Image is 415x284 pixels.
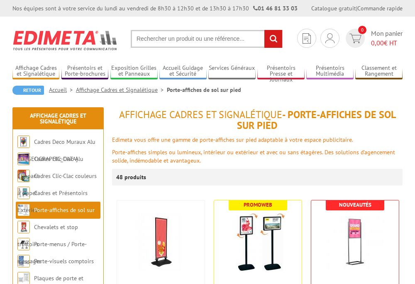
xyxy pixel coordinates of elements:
a: Exposition Grilles et Panneaux [110,64,157,78]
img: Porte-affiches / Porte-messages de sol Info-Displays® sur pied - Slide-in Gris Alu [326,213,384,271]
font: Edimeta vous offre une gamme de porte-affiches sur pied adaptable à votre espace publicitaire. [112,136,353,143]
a: Porte-menus / Porte-messages [17,240,87,265]
a: Classement et Rangement [355,64,402,78]
a: Catalogue gratuit [311,5,356,12]
a: Retour [12,86,44,95]
span: 0,00 [371,39,384,47]
a: Cadres Clic-Clac Alu Clippant [17,155,83,180]
img: Edimeta [12,25,118,56]
a: Affichage Cadres et Signalétique [76,86,167,94]
a: Cadres et Présentoirs Extérieur [17,189,88,214]
span: € HT [371,38,403,48]
img: Porte Affiche H 152 x L 56 cm 2 faces sur pied à ressorts [132,213,190,271]
div: Nos équipes sont à votre service du lundi au vendredi de 8h30 à 12h30 et de 13h30 à 17h30 [12,4,298,12]
span: Mon panier [371,29,403,48]
li: Porte-affiches de sol sur pied [167,86,241,94]
a: Porte-affiches de sol sur pied [17,206,95,231]
h1: - Porte-affiches de sol sur pied [112,109,403,131]
a: devis rapide 0 Mon panier 0,00€ HT [344,29,403,48]
div: | [311,4,403,12]
a: Présentoirs Multimédia [306,64,353,78]
a: Commande rapide [357,5,403,12]
a: Porte-visuels comptoirs [34,257,94,265]
span: 0 [358,26,366,34]
a: Accueil [49,86,76,94]
span: Affichage Cadres et Signalétique [119,108,282,121]
a: Cadres Clic-Clac couleurs à clapet [17,172,97,197]
img: Porte-affiches / Porte-messages Black-Line® A3 H 133 ou 158 cm Cadro-Clic® noirs [229,213,287,271]
strong: 01 46 81 33 03 [253,5,298,12]
a: Affichage Cadres et Signalétique [30,112,86,125]
a: Accueil Guidage et Sécurité [159,64,206,78]
input: Rechercher un produit ou une référence... [131,30,283,48]
a: Services Généraux [208,64,255,78]
img: Cadres Deco Muraux Alu ou Bois [17,136,30,148]
a: Cadres Deco Muraux Alu ou [GEOGRAPHIC_DATA] [17,138,95,163]
font: Porte-affiches simples ou lumineux, intérieur ou extérieur et avec ou sans étagères. Des solution... [112,148,395,164]
img: devis rapide [325,33,334,43]
input: rechercher [264,30,282,48]
a: Présentoirs et Porte-brochures [61,64,108,78]
a: Présentoirs Presse et Journaux [257,64,304,78]
p: 48 produits [116,169,147,185]
a: Chevalets et stop trottoirs [17,223,78,248]
a: Affichage Cadres et Signalétique [12,64,59,78]
img: devis rapide [303,33,311,44]
b: Promoweb [244,201,272,208]
img: devis rapide [349,34,361,43]
b: Nouveautés [339,201,371,208]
